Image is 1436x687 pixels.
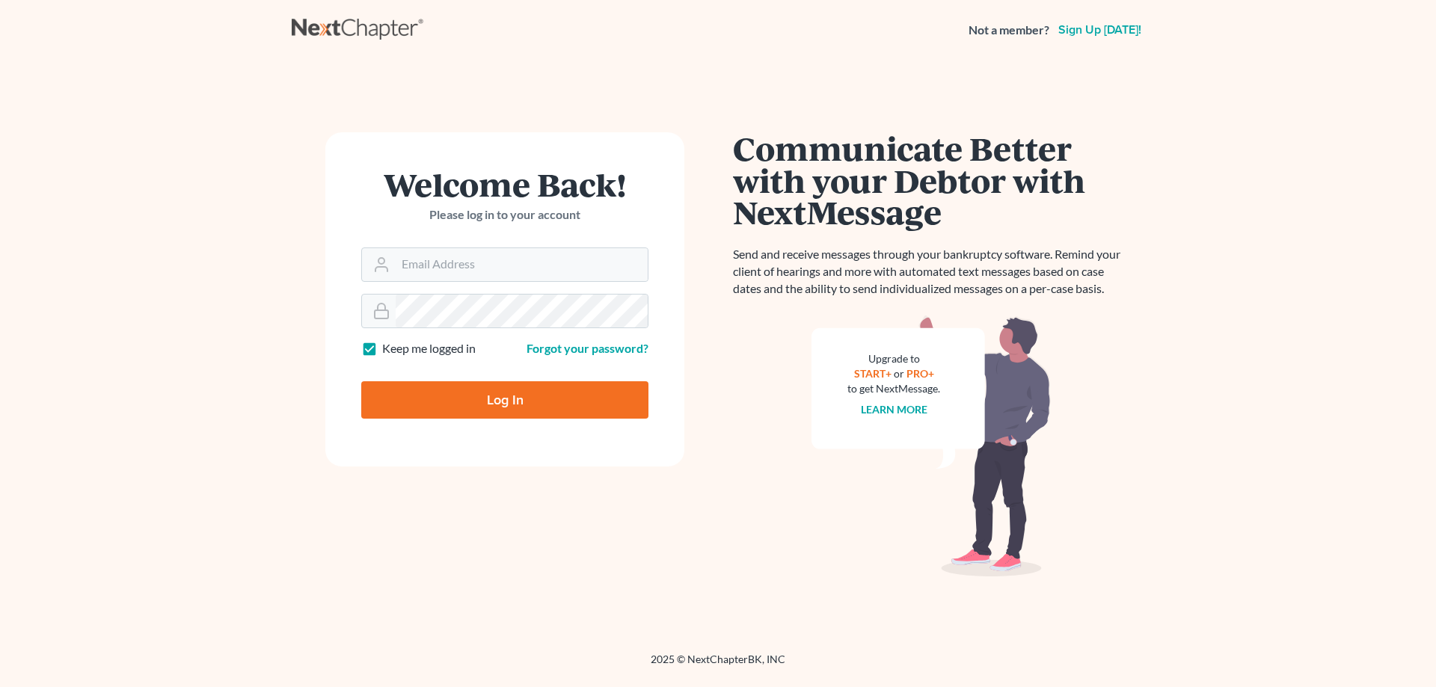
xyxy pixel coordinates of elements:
[847,381,940,396] div: to get NextMessage.
[361,381,648,419] input: Log In
[733,246,1129,298] p: Send and receive messages through your bankruptcy software. Remind your client of hearings and mo...
[1055,24,1144,36] a: Sign up [DATE]!
[847,351,940,366] div: Upgrade to
[361,168,648,200] h1: Welcome Back!
[854,367,892,380] a: START+
[969,22,1049,39] strong: Not a member?
[527,341,648,355] a: Forgot your password?
[811,315,1051,577] img: nextmessage_bg-59042aed3d76b12b5cd301f8e5b87938c9018125f34e5fa2b7a6b67550977c72.svg
[292,652,1144,679] div: 2025 © NextChapterBK, INC
[396,248,648,281] input: Email Address
[361,206,648,224] p: Please log in to your account
[906,367,934,380] a: PRO+
[861,403,927,416] a: Learn more
[894,367,904,380] span: or
[733,132,1129,228] h1: Communicate Better with your Debtor with NextMessage
[382,340,476,357] label: Keep me logged in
